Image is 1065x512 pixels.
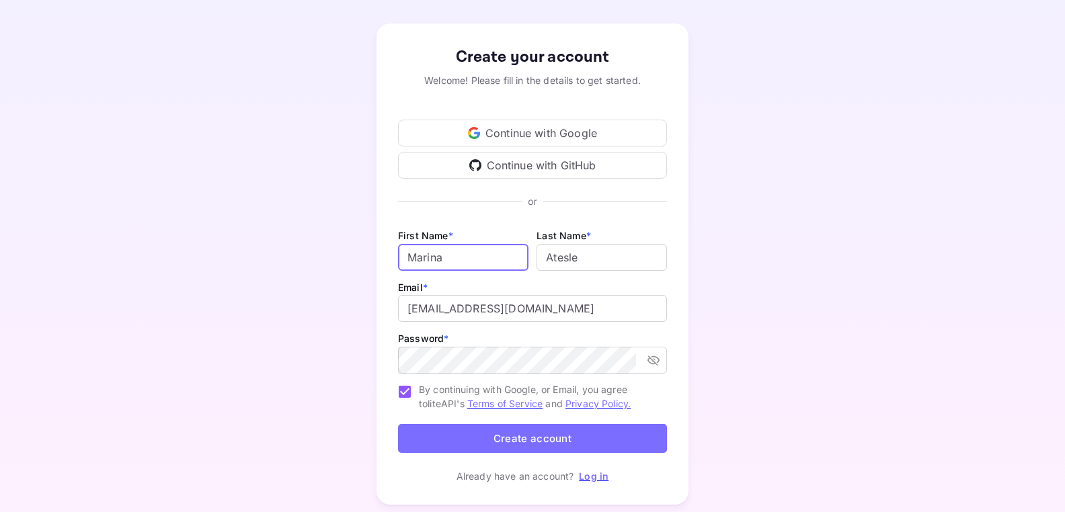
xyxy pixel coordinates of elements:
label: Password [398,333,448,344]
span: By continuing with Google, or Email, you agree to liteAPI's and [419,382,656,411]
button: toggle password visibility [641,348,666,372]
button: Create account [398,424,667,453]
a: Terms of Service [467,398,543,409]
input: John [398,244,528,271]
a: Privacy Policy. [565,398,631,409]
a: Log in [579,470,608,482]
input: Doe [537,244,667,271]
p: Already have an account? [457,469,574,483]
label: First Name [398,230,453,241]
div: Continue with GitHub [398,152,667,179]
input: johndoe@gmail.com [398,295,667,322]
div: Create your account [398,45,667,69]
div: Continue with Google [398,120,667,146]
label: Last Name [537,230,591,241]
div: Welcome! Please fill in the details to get started. [398,73,667,87]
label: Email [398,282,428,293]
